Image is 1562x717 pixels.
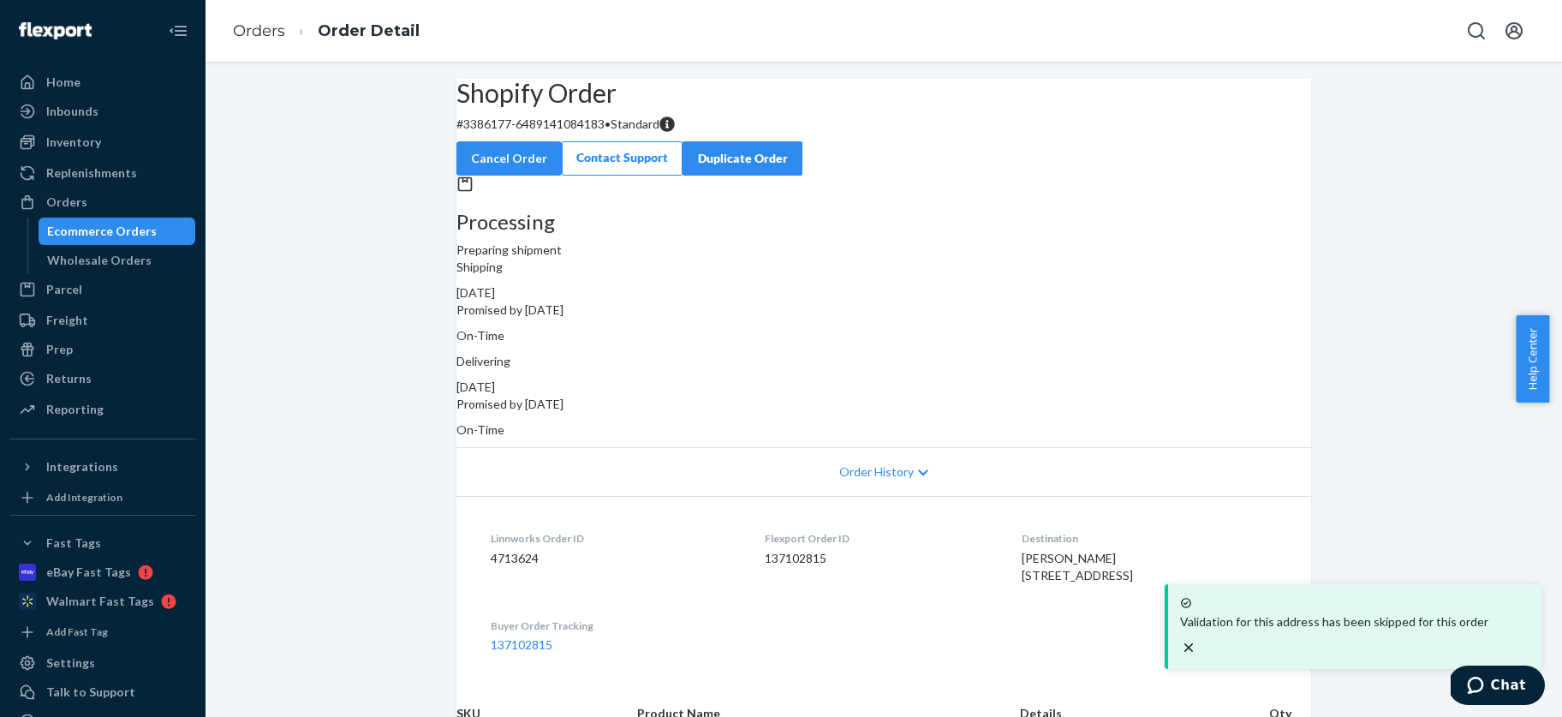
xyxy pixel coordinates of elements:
[46,194,87,211] div: Orders
[46,312,88,329] div: Freight
[765,550,993,567] dd: 137102815
[491,531,737,546] dt: Linnworks Order ID
[10,678,195,706] button: Talk to Support
[456,421,1311,439] p: On-Time
[456,396,1311,413] p: Promised by [DATE]
[456,302,1311,319] p: Promised by [DATE]
[456,211,1311,259] div: Preparing shipment
[46,134,101,151] div: Inventory
[611,117,659,131] span: Standard
[491,550,737,567] dd: 4713624
[1497,14,1531,48] button: Open account menu
[46,458,118,475] div: Integrations
[10,307,195,334] a: Freight
[456,284,1311,302] div: [DATE]
[1180,639,1197,656] svg: close toast
[10,453,195,481] button: Integrations
[10,487,195,508] a: Add Integration
[683,141,802,176] button: Duplicate Order
[46,370,92,387] div: Returns
[10,336,195,363] a: Prep
[318,21,420,40] a: Order Detail
[10,69,195,96] a: Home
[839,463,914,481] span: Order History
[456,141,562,176] button: Cancel Order
[10,622,195,642] a: Add Fast Tag
[46,281,82,298] div: Parcel
[456,259,1311,276] p: Shipping
[456,353,1311,370] p: Delivering
[46,341,73,358] div: Prep
[19,22,92,39] img: Flexport logo
[1459,14,1493,48] button: Open Search Box
[39,247,196,274] a: Wholesale Orders
[10,98,195,125] a: Inbounds
[10,365,195,392] a: Returns
[233,21,285,40] a: Orders
[10,559,195,586] a: eBay Fast Tags
[10,649,195,677] a: Settings
[46,564,131,581] div: eBay Fast Tags
[456,379,1311,396] div: [DATE]
[10,159,195,187] a: Replenishments
[46,624,108,639] div: Add Fast Tag
[10,276,195,303] a: Parcel
[39,218,196,245] a: Ecommerce Orders
[605,117,611,131] span: •
[46,535,101,552] div: Fast Tags
[456,327,1311,344] p: On-Time
[46,654,95,672] div: Settings
[1180,613,1529,630] p: Validation for this address has been skipped for this order
[10,128,195,156] a: Inventory
[10,529,195,557] button: Fast Tags
[1022,551,1133,583] span: [PERSON_NAME] [STREET_ADDRESS]
[1451,666,1545,708] iframe: Opens a widget where you can chat to one of our agents
[219,6,433,57] ol: breadcrumbs
[697,150,788,167] div: Duplicate Order
[456,211,1311,233] h3: Processing
[10,188,195,216] a: Orders
[46,103,98,120] div: Inbounds
[46,684,135,701] div: Talk to Support
[491,637,552,652] a: 137102815
[1022,531,1277,546] dt: Destination
[562,141,683,176] a: Contact Support
[46,593,154,610] div: Walmart Fast Tags
[46,74,80,91] div: Home
[456,79,1311,107] h2: Shopify Order
[46,164,137,182] div: Replenishments
[46,401,104,418] div: Reporting
[491,618,737,633] dt: Buyer Order Tracking
[46,490,122,505] div: Add Integration
[10,588,195,615] a: Walmart Fast Tags
[47,223,157,240] div: Ecommerce Orders
[47,252,152,269] div: Wholesale Orders
[161,14,195,48] button: Close Navigation
[1516,315,1549,403] button: Help Center
[456,116,1311,133] p: # 3386177-6489141084183
[10,396,195,423] a: Reporting
[765,531,993,546] dt: Flexport Order ID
